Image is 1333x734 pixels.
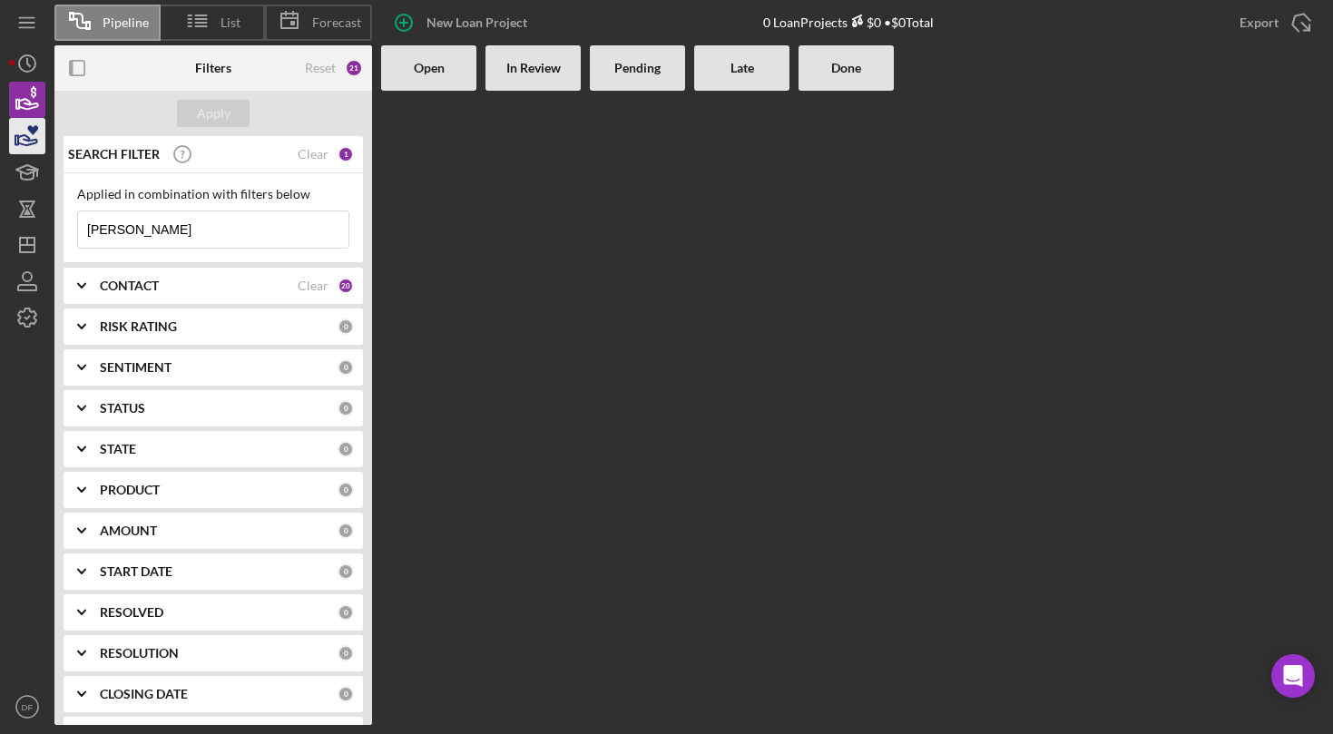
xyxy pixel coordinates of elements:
b: Pending [614,61,661,75]
b: RISK RATING [100,319,177,334]
b: PRODUCT [100,483,160,497]
div: Clear [298,147,328,161]
span: Forecast [312,15,361,30]
b: RESOLUTION [100,646,179,661]
button: Apply [177,100,250,127]
div: 0 Loan Projects • $0 Total [763,15,934,30]
b: CONTACT [100,279,159,293]
b: STATUS [100,401,145,416]
b: CLOSING DATE [100,687,188,701]
div: 20 [338,278,354,294]
div: 1 [338,146,354,162]
b: Open [414,61,445,75]
b: AMOUNT [100,524,157,538]
div: 0 [338,604,354,621]
b: STATE [100,442,136,456]
div: Apply [197,100,230,127]
div: Open Intercom Messenger [1271,654,1315,698]
b: RESOLVED [100,605,163,620]
b: Done [831,61,861,75]
text: DF [22,702,34,712]
div: 0 [338,523,354,539]
div: Clear [298,279,328,293]
div: 0 [338,645,354,661]
span: Pipeline [103,15,149,30]
b: START DATE [100,564,172,579]
div: Export [1240,5,1279,41]
div: 0 [338,359,354,376]
span: List [221,15,240,30]
div: 21 [345,59,363,77]
b: SEARCH FILTER [68,147,160,161]
button: DF [9,689,45,725]
div: Applied in combination with filters below [77,187,349,201]
div: 0 [338,441,354,457]
div: $0 [848,15,881,30]
div: 0 [338,400,354,416]
div: New Loan Project [426,5,527,41]
button: New Loan Project [381,5,545,41]
button: Export [1221,5,1324,41]
div: Reset [305,61,336,75]
div: 0 [338,318,354,335]
div: 0 [338,563,354,580]
b: Filters [195,61,231,75]
div: 0 [338,686,354,702]
b: SENTIMENT [100,360,172,375]
div: 0 [338,482,354,498]
b: In Review [506,61,561,75]
b: Late [730,61,754,75]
